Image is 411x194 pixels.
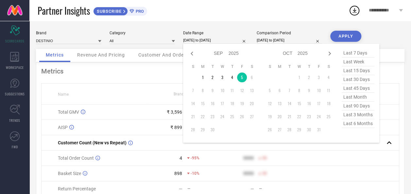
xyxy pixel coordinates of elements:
span: TRENDS [9,118,20,123]
td: Wed Sep 17 2025 [217,99,227,108]
div: — [179,186,182,191]
td: Thu Oct 02 2025 [304,73,314,82]
span: Total Order Count [58,155,94,161]
div: Previous month [188,50,196,57]
td: Sat Oct 18 2025 [324,99,334,108]
td: Mon Oct 13 2025 [275,99,284,108]
span: WORKSPACE [6,65,24,70]
span: last 3 months [342,110,374,119]
span: SCORECARDS [5,39,25,43]
span: 50 [262,156,266,160]
span: FWD [12,144,18,149]
td: Mon Sep 15 2025 [198,99,208,108]
div: Category [110,31,175,35]
span: -10% [191,171,199,176]
td: Fri Oct 31 2025 [314,125,324,135]
th: Friday [237,64,247,69]
td: Sun Sep 14 2025 [188,99,198,108]
td: Tue Sep 09 2025 [208,86,217,95]
div: Brand [36,31,101,35]
span: 50 [262,171,266,176]
td: Sun Oct 05 2025 [265,86,275,95]
th: Sunday [188,64,198,69]
div: — [250,186,254,191]
span: Return Percentage [58,186,96,191]
td: Sun Sep 07 2025 [188,86,198,95]
div: 898 [174,171,182,176]
div: 4 [180,155,182,161]
td: Mon Oct 27 2025 [275,125,284,135]
span: SUBSCRIBE [94,9,123,14]
td: Fri Oct 17 2025 [314,99,324,108]
span: last 6 months [342,119,374,128]
span: Partner Insights [38,4,90,17]
td: Tue Sep 23 2025 [208,112,217,121]
td: Sun Sep 21 2025 [188,112,198,121]
span: -95% [191,156,199,160]
td: Wed Sep 24 2025 [217,112,227,121]
button: APPLY [330,31,361,42]
td: Thu Oct 23 2025 [304,112,314,121]
td: Fri Sep 12 2025 [237,86,247,95]
div: Metrics [41,67,399,75]
th: Tuesday [284,64,294,69]
td: Wed Oct 15 2025 [294,99,304,108]
span: Total GMV [58,109,79,115]
th: Saturday [324,64,334,69]
span: Metrics [46,52,64,57]
td: Thu Oct 16 2025 [304,99,314,108]
div: 9999 [243,171,253,176]
div: Next month [326,50,334,57]
td: Sat Sep 20 2025 [247,99,257,108]
th: Monday [198,64,208,69]
th: Tuesday [208,64,217,69]
div: Date Range [183,31,248,35]
td: Wed Oct 01 2025 [294,73,304,82]
input: Select date range [183,37,248,44]
td: Fri Sep 05 2025 [237,73,247,82]
td: Sun Oct 19 2025 [265,112,275,121]
td: Fri Sep 26 2025 [237,112,247,121]
span: Revenue And Pricing [77,52,125,57]
th: Friday [314,64,324,69]
td: Sun Oct 12 2025 [265,99,275,108]
th: Saturday [247,64,257,69]
th: Sunday [265,64,275,69]
td: Tue Sep 30 2025 [208,125,217,135]
div: 9999 [243,155,253,161]
td: Thu Sep 04 2025 [227,73,237,82]
td: Sat Sep 27 2025 [247,112,257,121]
td: Sun Sep 28 2025 [188,125,198,135]
span: last 7 days [342,49,374,57]
td: Sat Sep 13 2025 [247,86,257,95]
td: Mon Sep 08 2025 [198,86,208,95]
input: Select comparison period [257,37,322,44]
th: Thursday [304,64,314,69]
td: Tue Oct 07 2025 [284,86,294,95]
div: Open download list [349,5,360,16]
a: SUBSCRIBEPRO [93,5,147,16]
td: Tue Oct 14 2025 [284,99,294,108]
span: AISP [58,125,68,130]
td: Sat Sep 06 2025 [247,73,257,82]
span: Name [58,92,69,97]
td: Tue Sep 16 2025 [208,99,217,108]
td: Sat Oct 04 2025 [324,73,334,82]
th: Monday [275,64,284,69]
td: Sat Oct 11 2025 [324,86,334,95]
span: last 30 days [342,75,374,84]
td: Fri Oct 03 2025 [314,73,324,82]
td: Thu Oct 09 2025 [304,86,314,95]
th: Wednesday [294,64,304,69]
td: Wed Oct 29 2025 [294,125,304,135]
td: Tue Sep 02 2025 [208,73,217,82]
span: PRO [134,9,144,14]
span: Customer And Orders [138,52,188,57]
td: Mon Oct 06 2025 [275,86,284,95]
td: Mon Oct 20 2025 [275,112,284,121]
td: Thu Oct 30 2025 [304,125,314,135]
td: Sat Oct 25 2025 [324,112,334,121]
span: Basket Size [58,171,81,176]
td: Fri Sep 19 2025 [237,99,247,108]
div: ₹ 899 [170,125,182,130]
